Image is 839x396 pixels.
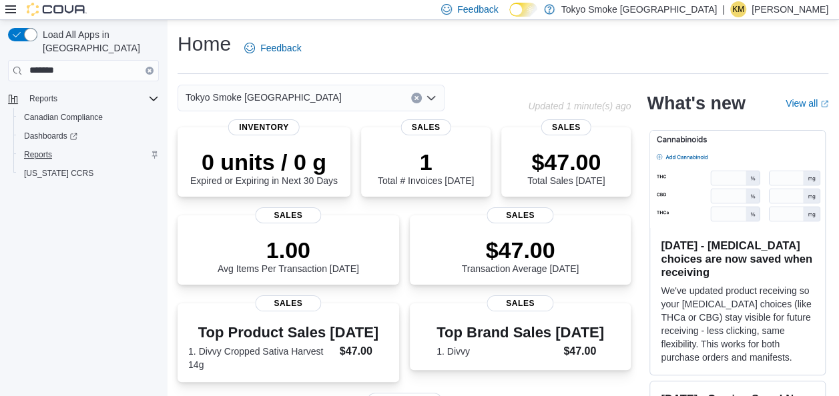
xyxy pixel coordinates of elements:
span: Reports [19,147,159,163]
img: Cova [27,3,87,16]
dt: 1. Divvy [437,345,558,358]
h3: Top Product Sales [DATE] [188,325,388,341]
a: Feedback [239,35,306,61]
a: [US_STATE] CCRS [19,165,99,181]
p: 1 [378,149,474,175]
p: $47.00 [462,237,579,263]
p: Updated 1 minute(s) ago [528,101,631,111]
span: Tokyo Smoke [GEOGRAPHIC_DATA] [186,89,342,105]
span: [US_STATE] CCRS [24,168,93,179]
div: Expired or Expiring in Next 30 Days [190,149,338,186]
span: Sales [487,295,553,311]
p: 0 units / 0 g [190,149,338,175]
div: Transaction Average [DATE] [462,237,579,274]
p: $47.00 [527,149,605,175]
span: Reports [24,91,159,107]
button: Reports [3,89,164,108]
p: Tokyo Smoke [GEOGRAPHIC_DATA] [561,1,718,17]
span: KM [732,1,744,17]
button: Open list of options [426,93,437,103]
h2: What's new [647,93,745,114]
span: Inventory [228,119,300,135]
a: Reports [19,147,57,163]
div: Total # Invoices [DATE] [378,149,474,186]
span: Reports [24,149,52,160]
div: Avg Items Per Transaction [DATE] [218,237,359,274]
button: Clear input [411,93,422,103]
input: Dark Mode [509,3,537,17]
p: We've updated product receiving so your [MEDICAL_DATA] choices (like THCa or CBG) stay visible fo... [661,284,814,364]
p: | [722,1,725,17]
dt: 1. Divvy Cropped Sativa Harvest 14g [188,345,334,371]
button: Canadian Compliance [13,108,164,127]
span: Feedback [260,41,301,55]
h3: [DATE] - [MEDICAL_DATA] choices are now saved when receiving [661,239,814,279]
span: Sales [541,119,591,135]
span: Reports [29,93,57,104]
span: Dashboards [24,131,77,141]
button: Clear input [146,67,154,75]
span: Canadian Compliance [19,109,159,125]
p: 1.00 [218,237,359,263]
svg: External link [820,100,828,108]
a: Dashboards [19,128,83,144]
span: Feedback [457,3,498,16]
nav: Complex example [8,84,159,217]
a: Canadian Compliance [19,109,108,125]
span: Sales [487,207,553,223]
dd: $47.00 [563,343,604,359]
button: Reports [13,145,164,164]
div: Krista Maitland [730,1,746,17]
span: Sales [255,207,321,223]
span: Sales [401,119,451,135]
dd: $47.00 [340,343,388,359]
span: Washington CCRS [19,165,159,181]
a: View allExternal link [786,98,828,109]
span: Dashboards [19,128,159,144]
h1: Home [178,31,231,57]
span: Canadian Compliance [24,112,103,123]
button: [US_STATE] CCRS [13,164,164,183]
a: Dashboards [13,127,164,145]
div: Total Sales [DATE] [527,149,605,186]
button: Reports [24,91,63,107]
span: Sales [255,295,321,311]
p: [PERSON_NAME] [752,1,828,17]
h3: Top Brand Sales [DATE] [437,325,604,341]
span: Load All Apps in [GEOGRAPHIC_DATA] [37,28,159,55]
